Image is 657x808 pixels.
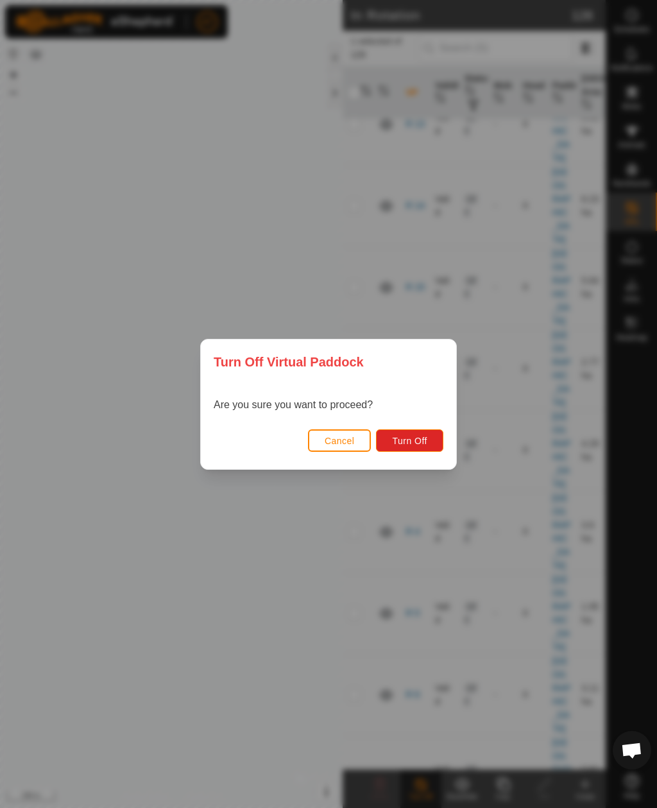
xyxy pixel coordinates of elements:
[613,731,651,769] div: Open chat
[214,397,373,413] p: Are you sure you want to proceed?
[376,429,443,452] button: Turn Off
[392,436,427,446] span: Turn Off
[214,352,364,372] span: Turn Off Virtual Paddock
[325,436,355,446] span: Cancel
[308,429,371,452] button: Cancel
